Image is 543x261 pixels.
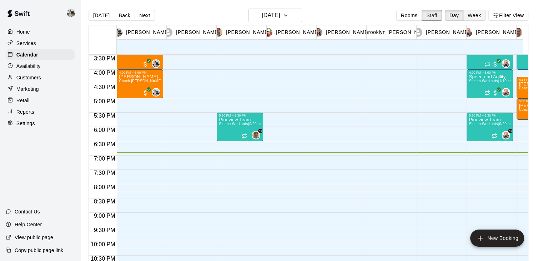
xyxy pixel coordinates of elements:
[92,70,117,76] span: 4:00 PM
[242,133,247,139] span: Recurring event
[445,10,463,21] button: Day
[117,70,163,98] div: 4:00 PM – 5:00 PM: Coach Matt Hill One on One
[155,59,160,68] span: Matt Hill
[504,131,510,139] span: Sienna Gargano & 1 other
[152,88,160,97] div: Matt Hill
[252,131,260,139] div: Clint Cottam
[155,88,160,97] span: Matt Hill
[492,61,499,68] span: All customers have paid
[219,122,248,126] span: Sienna Workouts
[504,59,510,68] span: Sienna Gargano
[15,221,42,228] p: Help Center
[258,129,262,133] span: +1
[16,28,30,35] p: Home
[484,90,490,96] span: Recurring event
[502,59,510,68] div: Sienna Gargano
[114,10,135,21] button: Back
[255,131,260,139] span: Clint Cottam & 1 other
[126,29,170,36] p: [PERSON_NAME]
[470,230,524,247] button: add
[469,122,498,126] span: Sienna Workouts
[16,63,41,70] p: Availability
[16,97,30,104] p: Retail
[488,10,528,21] button: Filter View
[213,28,222,37] img: Clint Cottam
[6,49,75,60] a: Calendar
[89,241,117,247] span: 10:00 PM
[469,114,511,117] div: 5:30 PM – 6:30 PM
[16,85,39,93] p: Marketing
[484,61,490,67] span: Recurring event
[263,28,272,37] img: Jeff Scholzen
[92,198,117,205] span: 8:30 PM
[92,213,117,219] span: 9:00 PM
[508,129,512,133] span: +1
[67,9,75,17] img: Matt Hill
[463,10,486,21] button: Week
[6,95,75,106] div: Retail
[502,132,509,139] img: Sienna Gargano
[467,113,513,141] div: 5:30 PM – 6:30 PM: Pineview Team
[15,208,40,215] p: Contact Us
[326,29,369,36] p: [PERSON_NAME]
[422,10,442,21] button: Staff
[502,89,509,96] img: Sienna Gargano
[6,38,75,49] a: Services
[16,51,38,58] p: Calendar
[15,247,63,254] p: Copy public page link
[92,170,117,176] span: 7:30 PM
[6,118,75,129] a: Settings
[396,10,422,21] button: Rooms
[135,10,155,21] button: Next
[513,28,522,37] img: Michael Gargano
[65,6,80,20] div: Matt Hill
[6,72,75,83] a: Customers
[92,156,117,162] span: 7:00 PM
[502,88,510,97] div: Sienna Gargano
[92,113,117,119] span: 5:30 PM
[219,114,261,117] div: 5:30 PM – 6:30 PM
[467,70,513,98] div: 4:00 PM – 5:00 PM: Speed and Agility
[92,141,117,147] span: 6:30 PM
[502,131,510,139] div: Sienna Gargano
[119,79,200,83] span: Coach [PERSON_NAME] One on One (CAGE 2)
[6,61,75,72] div: Availability
[92,127,117,133] span: 6:00 PM
[364,29,431,36] p: Brooklyn [PERSON_NAME]
[252,132,260,139] img: Clint Cottam
[6,26,75,37] a: Home
[89,10,114,21] button: [DATE]
[92,84,117,90] span: 4:30 PM
[469,71,511,74] div: 4:00 PM – 5:00 PM
[262,10,280,20] h6: [DATE]
[226,29,270,36] p: [PERSON_NAME]
[114,28,122,37] img: Matt Hill
[492,133,497,139] span: Recurring event
[502,60,509,67] img: Sienna Gargano
[313,28,322,37] img: Val Gerlach
[152,60,160,67] img: Matt Hill
[6,84,75,94] a: Marketing
[6,107,75,117] a: Reports
[498,122,518,126] span: 0/20 spots filled
[504,88,510,97] span: Sienna Gargano
[16,74,41,81] p: Customers
[248,122,268,126] span: 0/20 spots filled
[248,9,302,22] button: [DATE]
[476,29,519,36] p: [PERSON_NAME]
[426,29,469,36] p: [PERSON_NAME]
[152,59,160,68] div: Matt Hill
[142,89,149,97] span: All customers have paid
[498,79,518,83] span: 1/10 spots filled
[142,61,149,68] span: All customers have paid
[176,29,220,36] p: [PERSON_NAME]
[152,89,160,96] img: Matt Hill
[16,120,35,127] p: Settings
[92,98,117,104] span: 5:00 PM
